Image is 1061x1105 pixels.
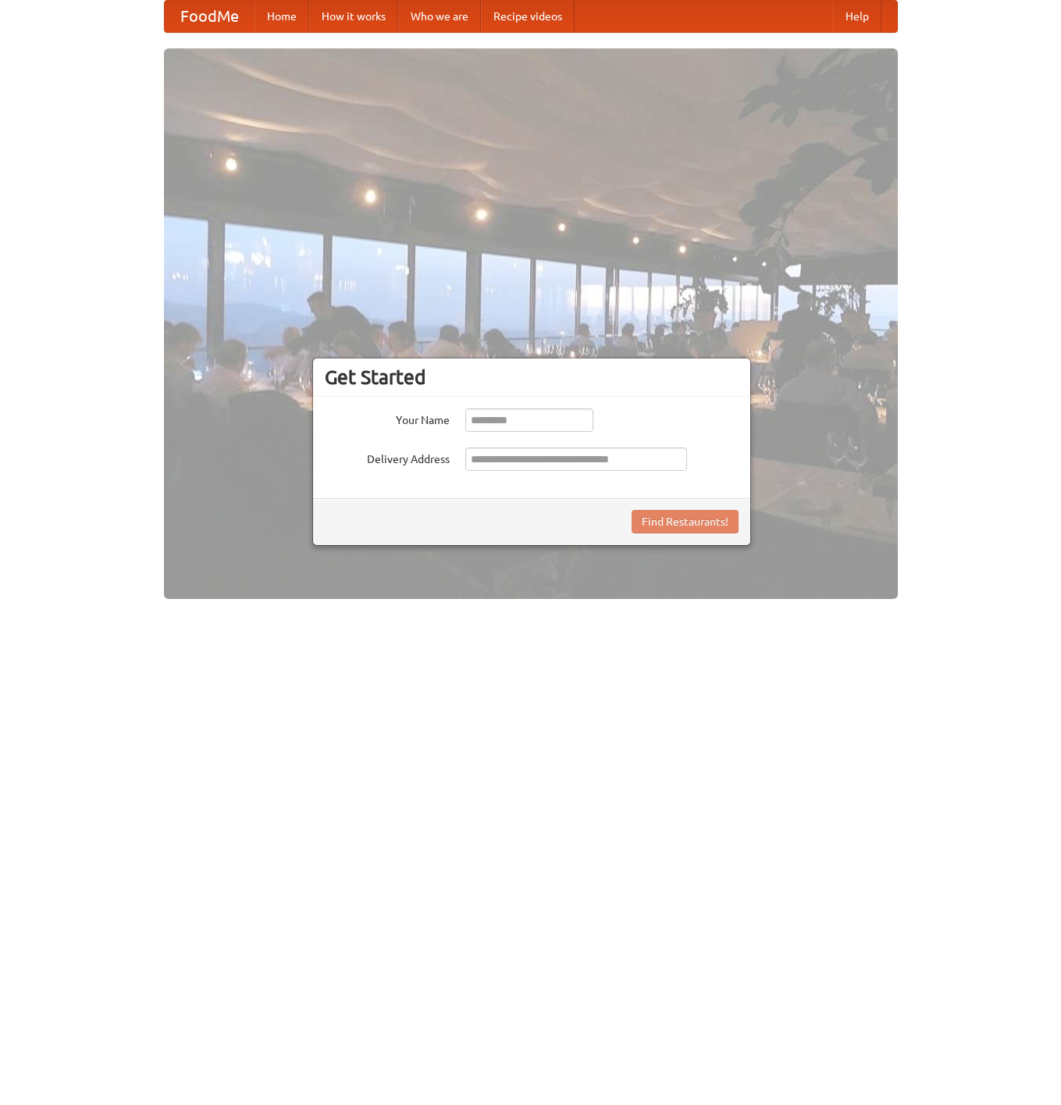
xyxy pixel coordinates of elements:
[632,510,739,533] button: Find Restaurants!
[255,1,309,32] a: Home
[325,365,739,389] h3: Get Started
[165,1,255,32] a: FoodMe
[309,1,398,32] a: How it works
[833,1,881,32] a: Help
[325,447,450,467] label: Delivery Address
[398,1,481,32] a: Who we are
[325,408,450,428] label: Your Name
[481,1,575,32] a: Recipe videos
